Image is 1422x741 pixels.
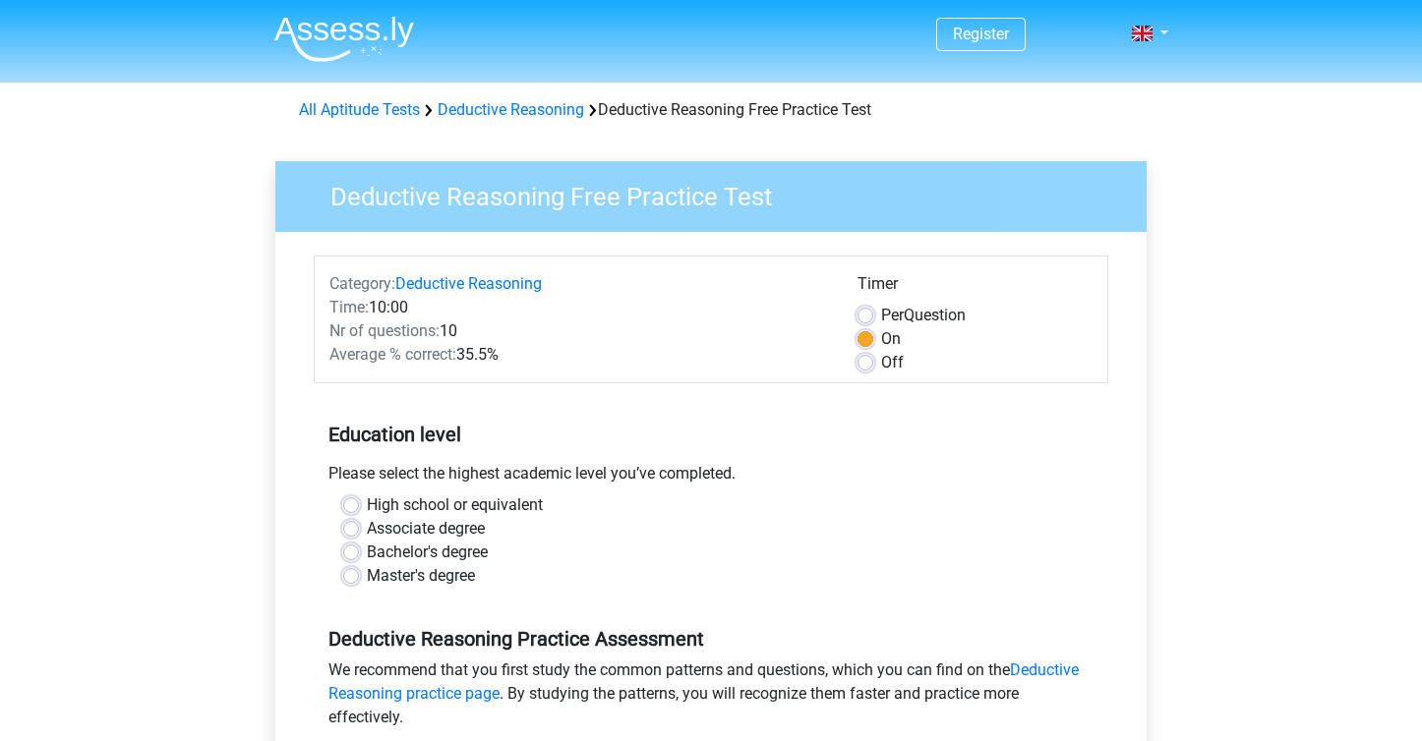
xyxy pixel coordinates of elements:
a: Deductive Reasoning [395,274,542,293]
div: Please select the highest academic level you’ve completed. [314,462,1108,493]
h3: Deductive Reasoning Free Practice Test [307,174,1132,212]
div: Timer [858,272,1093,304]
label: Associate degree [367,517,485,541]
div: 35.5% [315,343,843,367]
span: Time: [329,298,369,316]
a: Register [953,25,1009,43]
span: Nr of questions: [329,321,440,340]
div: 10:00 [315,296,843,319]
span: Average % correct: [329,345,456,364]
label: High school or equivalent [367,493,543,517]
a: Deductive Reasoning [438,100,584,119]
h5: Deductive Reasoning Practice Assessment [328,627,1094,651]
h5: Education level [328,415,1094,454]
label: Bachelor's degree [367,541,488,564]
label: Master's degree [367,564,475,588]
div: Deductive Reasoning Free Practice Test [291,98,1131,122]
div: We recommend that you first study the common patterns and questions, which you can find on the . ... [314,658,1108,737]
label: Question [881,304,966,327]
img: Assessly [274,16,414,62]
a: All Aptitude Tests [299,100,420,119]
span: Per [881,306,904,324]
label: Off [881,351,904,374]
div: 10 [315,319,843,343]
span: Category: [329,274,395,293]
label: On [881,327,901,351]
